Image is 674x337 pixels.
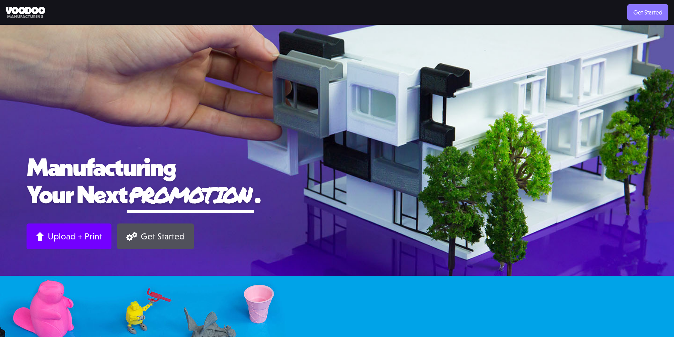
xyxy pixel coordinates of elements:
[627,4,668,21] a: Get Started
[127,179,253,210] span: promotion
[117,223,194,249] a: Get Started
[27,153,647,213] h1: Manufacturing Your Next .
[27,223,111,249] a: Upload + Print
[126,232,137,241] img: Gears
[6,7,45,18] img: Voodoo Manufacturing logo
[141,231,185,242] div: Get Started
[36,232,44,241] img: Arrow up
[48,231,102,242] div: Upload + Print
